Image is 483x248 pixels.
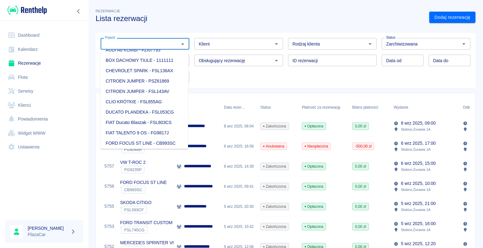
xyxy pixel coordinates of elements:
[401,220,436,227] p: 5 wrz 2025, 16:00
[391,99,460,116] div: Wydanie
[104,163,114,170] a: 5757
[120,199,152,206] p: SKODA CITIGO
[101,128,188,138] li: FIAT TALENTO 9 OS - FG9817J
[101,148,188,165] li: FORD TRANSIT BLASZAK - FSL812CS
[261,184,289,189] span: Zakończona
[221,116,257,136] div: 8 wrz 2025, 08:04
[221,99,257,116] div: Data rezerwacji
[5,5,47,15] a: Renthelp logo
[8,5,47,15] img: Renthelp logo
[261,143,287,149] span: Anulowana
[353,224,369,229] span: 0,00 zł
[401,147,430,152] p: Słubice , Żurawia 1A
[174,99,221,116] div: Klient
[260,99,271,116] div: Status
[101,55,188,66] li: BOX DACHOWY TIULE - 1111111
[401,167,430,172] p: Słubice , Żurawia 1A
[221,217,257,237] div: 5 wrz 2025, 15:42
[104,183,114,190] a: 5756
[302,224,326,229] span: Opłacona
[401,140,436,147] p: 6 wrz 2025, 17:00
[302,184,326,189] span: Opłacona
[120,206,152,213] div: `
[101,97,188,107] li: CLIO KRÓTKIE - FSL855AG
[74,7,83,15] button: Zwiń nawigację
[429,12,475,23] a: Dodaj rezerwację
[178,40,187,48] button: Zamknij
[5,42,83,57] a: Kalendarz
[120,166,146,173] div: `
[28,231,68,238] p: PlazaCar
[401,240,436,247] p: 5 wrz 2025, 12:20
[122,147,144,152] span: FG8048R
[221,197,257,217] div: 5 wrz 2025, 20:30
[429,55,470,66] input: DD.MM.YYYY
[122,208,147,212] span: FSL593CF
[352,99,378,116] div: Bilans płatności
[96,9,120,13] span: Rezerwacje
[101,45,188,55] li: AUDI A6 KOMBI - FZI67793
[353,123,369,129] span: 0,00 zł
[272,40,281,48] button: Otwórz
[401,180,436,187] p: 6 wrz 2025, 10:00
[28,225,68,231] h6: [PERSON_NAME]
[353,204,369,209] span: 0,00 zł
[120,219,172,226] p: FORD TRANSIT CUSTOM
[101,76,188,86] li: CITROEN JUMPER - PSZ61869
[245,103,254,112] button: Sort
[366,40,375,48] button: Otwórz
[101,117,188,128] li: FIAT Ducato Blaszak - FSL803CS
[302,123,326,129] span: Opłacona
[408,103,417,112] button: Sort
[272,56,281,65] button: Otwórz
[353,164,369,169] span: 0,00 zł
[401,200,436,207] p: 5 wrz 2025, 21:00
[401,120,436,127] p: 8 wrz 2025, 09:00
[101,86,188,97] li: CITROEN JUMPER - FSL143AV
[5,28,83,42] a: Dashboard
[349,99,391,116] div: Bilans płatności
[120,146,175,153] div: `
[299,99,349,116] div: Płatność za rezerwację
[5,126,83,140] a: Widget WWW
[104,203,114,210] a: 5755
[224,99,245,116] div: Data rezerwacji
[120,226,172,234] div: `
[122,167,144,172] span: FG9235P
[382,55,424,66] input: DD.MM.YYYY
[104,223,114,230] a: 5753
[386,35,396,40] label: Status
[120,159,146,166] p: VW T-ROC 2
[120,240,175,246] p: MERCEDES SPRINTER V6
[261,224,289,229] span: Zakończona
[302,143,330,149] span: Nieopłacona
[302,164,326,169] span: Opłacona
[302,99,341,116] div: Płatność za rezerwację
[122,228,147,232] span: FSL745CG
[401,207,430,213] p: Słubice , Żurawia 1A
[463,99,474,116] div: Odbiór
[261,204,289,209] span: Zakończona
[221,176,257,197] div: 6 wrz 2025, 09:41
[221,136,257,156] div: 6 wrz 2025, 16:58
[5,140,83,154] a: Ustawienia
[353,184,369,189] span: 0,00 zł
[120,179,167,186] p: FORD FOCUS ST LINE
[105,35,115,40] label: Pojazd
[401,227,430,233] p: Słubice , Żurawia 1A
[101,66,188,76] li: CHEVROLET SPARK - FSL136AX
[122,187,145,192] span: CB993SC
[120,186,167,193] div: `
[257,99,299,116] div: Status
[101,107,188,117] li: DUCATO PLANDEKA - FSL053CG
[401,187,430,192] p: Słubice , Żurawia 1A
[96,14,424,23] h3: Lista rezerwacji
[5,112,83,126] a: Powiadomienia
[302,204,326,209] span: Opłacona
[101,138,188,148] li: FORD FOCUS ST LINE - CB993SC
[401,127,430,132] p: Słubice , Żurawia 1A
[221,156,257,176] div: 6 wrz 2025, 14:39
[401,160,436,167] p: 6 wrz 2025, 15:00
[5,84,83,98] a: Serwisy
[261,164,289,169] span: Zakończona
